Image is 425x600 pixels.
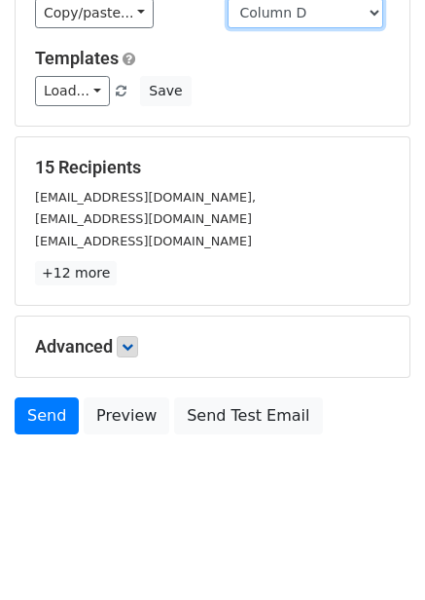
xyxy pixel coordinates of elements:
small: [EMAIL_ADDRESS][DOMAIN_NAME] [35,211,252,226]
a: Load... [35,76,110,106]
a: +12 more [35,261,117,285]
button: Save [140,76,191,106]
a: Preview [84,397,169,434]
a: Send Test Email [174,397,322,434]
small: [EMAIL_ADDRESS][DOMAIN_NAME], [35,190,256,205]
h5: 15 Recipients [35,157,390,178]
h5: Advanced [35,336,390,357]
a: Templates [35,48,119,68]
a: Send [15,397,79,434]
small: [EMAIL_ADDRESS][DOMAIN_NAME] [35,234,252,248]
iframe: Chat Widget [328,506,425,600]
